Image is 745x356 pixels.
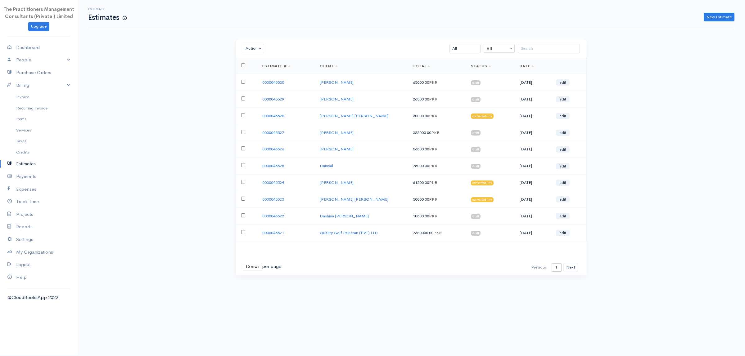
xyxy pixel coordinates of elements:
[556,130,570,136] a: edit
[262,64,291,69] a: Estimate #
[429,146,437,152] span: PKR
[408,141,466,158] td: 56500.00
[471,97,481,102] span: draft
[88,7,126,11] h6: Estimate
[556,196,570,202] a: edit
[408,174,466,191] td: 61500.00
[429,80,437,85] span: PKR
[320,146,354,152] a: [PERSON_NAME]
[471,80,481,85] span: draft
[320,197,388,202] a: [PERSON_NAME] [PERSON_NAME]
[7,294,70,301] div: @CloudBooksApp 2022
[28,22,49,31] a: Upgrade
[556,163,570,169] a: edit
[320,130,354,135] a: [PERSON_NAME]
[413,64,430,69] a: Total
[88,14,126,21] h1: Estimates
[262,96,284,102] a: 0000045529
[556,213,570,219] a: edit
[471,214,481,219] span: draft
[429,213,437,219] span: PKR
[556,230,570,236] a: edit
[471,197,494,202] span: converted-inv
[320,96,354,102] a: [PERSON_NAME]
[408,91,466,108] td: 26500.00
[515,74,551,91] td: [DATE]
[320,113,388,118] a: [PERSON_NAME] [PERSON_NAME]
[408,124,466,141] td: 355000.00
[556,180,570,186] a: edit
[3,6,74,19] span: The Practitioners Management Consultants (Private ) Limited
[262,130,284,135] a: 0000045527
[471,130,481,135] span: draft
[320,230,379,235] a: Quality Golf Pakistan (PVT) LTD.
[408,191,466,208] td: 50000.00
[520,64,534,69] a: Date
[556,96,570,102] a: edit
[515,225,551,241] td: [DATE]
[320,180,354,185] a: [PERSON_NAME]
[471,180,494,185] span: converted-inv
[320,213,369,219] a: Dashiya [PERSON_NAME]
[408,158,466,174] td: 75000.00
[433,230,442,235] span: PKR
[320,64,338,69] a: Client
[262,80,284,85] a: 0000045530
[320,163,333,168] a: Daniyal
[408,225,466,241] td: 7680000.00
[262,163,284,168] a: 0000045525
[320,80,354,85] a: [PERSON_NAME]
[262,180,284,185] a: 0000045524
[429,180,437,185] span: PKR
[484,44,514,53] span: All
[515,124,551,141] td: [DATE]
[243,44,264,53] button: Action
[262,230,284,235] a: 0000045521
[563,263,578,272] button: Next
[471,64,491,69] a: Status
[704,13,734,22] a: New Estimate
[471,147,481,152] span: draft
[515,191,551,208] td: [DATE]
[262,197,284,202] a: 0000045523
[243,263,281,270] div: per page
[408,74,466,91] td: 65000.00
[471,164,481,169] span: draft
[515,91,551,108] td: [DATE]
[471,231,481,236] span: draft
[518,44,580,53] input: Search
[408,108,466,124] td: 30000.00
[262,113,284,118] a: 0000045528
[429,163,437,168] span: PKR
[431,130,440,135] span: PKR
[515,208,551,225] td: [DATE]
[123,16,127,21] span: How to create your first Extimate?
[556,79,570,86] a: edit
[429,96,437,102] span: PKR
[515,108,551,124] td: [DATE]
[515,174,551,191] td: [DATE]
[408,208,466,225] td: 18500.00
[484,44,515,53] span: All
[515,158,551,174] td: [DATE]
[262,146,284,152] a: 0000045526
[429,113,437,118] span: PKR
[429,197,437,202] span: PKR
[556,113,570,119] a: edit
[262,213,284,219] a: 0000045522
[515,141,551,158] td: [DATE]
[471,113,494,118] span: converted-inv
[556,146,570,153] a: edit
